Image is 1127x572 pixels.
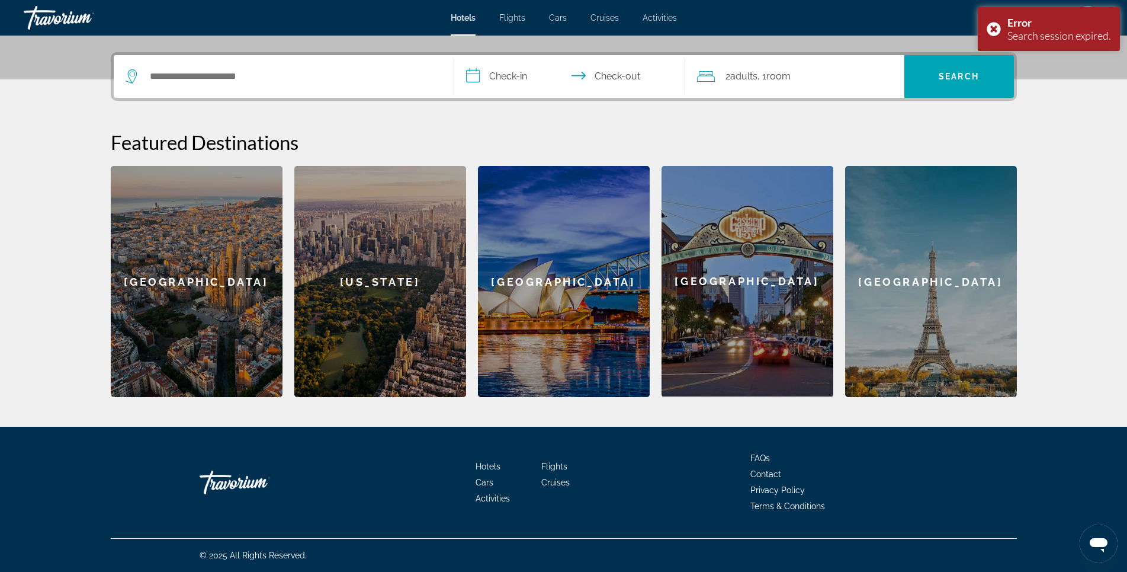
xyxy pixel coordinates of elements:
[476,462,500,471] a: Hotels
[730,71,757,82] span: Adults
[750,501,825,511] a: Terms & Conditions
[476,494,510,503] a: Activities
[750,453,770,463] a: FAQs
[750,485,805,495] a: Privacy Policy
[478,166,650,397] a: Sydney[GEOGRAPHIC_DATA]
[24,2,142,33] a: Travorium
[149,68,436,85] input: Search hotel destination
[845,166,1017,397] a: Paris[GEOGRAPHIC_DATA]
[1080,525,1118,563] iframe: Button to launch messaging window
[114,55,1014,98] div: Search widget
[1007,16,1111,29] div: Error
[541,462,567,471] a: Flights
[750,469,781,479] a: Contact
[111,166,282,397] div: [GEOGRAPHIC_DATA]
[939,72,979,81] span: Search
[685,55,904,98] button: Travelers: 2 adults, 0 children
[476,478,493,487] a: Cars
[451,13,476,23] a: Hotels
[845,166,1017,397] div: [GEOGRAPHIC_DATA]
[904,55,1014,98] button: Search
[643,13,677,23] a: Activities
[1007,29,1111,42] div: Search session expired.
[757,68,791,85] span: , 1
[294,166,466,397] a: New York[US_STATE]
[1073,5,1103,30] button: User Menu
[499,13,525,23] a: Flights
[766,71,791,82] span: Room
[541,478,570,487] a: Cruises
[662,166,833,397] a: San Diego[GEOGRAPHIC_DATA]
[590,13,619,23] a: Cruises
[111,166,282,397] a: Barcelona[GEOGRAPHIC_DATA]
[200,551,307,560] span: © 2025 All Rights Reserved.
[294,166,466,397] div: [US_STATE]
[454,55,685,98] button: Select check in and out date
[549,13,567,23] a: Cars
[200,465,318,500] a: Go Home
[478,166,650,397] div: [GEOGRAPHIC_DATA]
[662,166,833,397] div: [GEOGRAPHIC_DATA]
[725,68,757,85] span: 2
[111,130,1017,154] h2: Featured Destinations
